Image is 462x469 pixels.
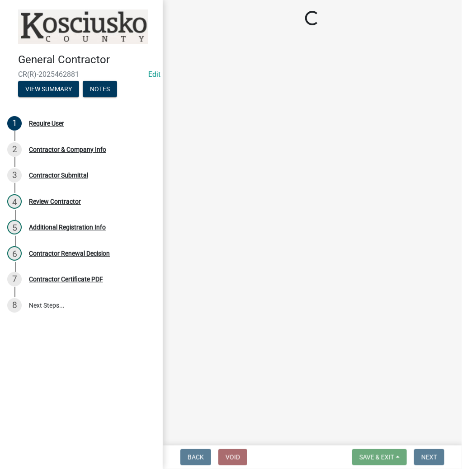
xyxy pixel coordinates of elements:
[7,168,22,183] div: 3
[359,454,394,461] span: Save & Exit
[7,194,22,209] div: 4
[7,272,22,286] div: 7
[18,86,79,93] wm-modal-confirm: Summary
[29,146,106,153] div: Contractor & Company Info
[83,86,117,93] wm-modal-confirm: Notes
[7,220,22,234] div: 5
[7,298,22,313] div: 8
[421,454,437,461] span: Next
[29,250,110,257] div: Contractor Renewal Decision
[18,70,145,79] span: CR(R)-2025462881
[148,70,160,79] a: Edit
[29,120,64,127] div: Require User
[7,116,22,131] div: 1
[180,449,211,465] button: Back
[29,224,106,230] div: Additional Registration Info
[18,81,79,97] button: View Summary
[188,454,204,461] span: Back
[148,70,160,79] wm-modal-confirm: Edit Application Number
[29,198,81,205] div: Review Contractor
[414,449,444,465] button: Next
[352,449,407,465] button: Save & Exit
[18,9,148,44] img: Kosciusko County, Indiana
[7,142,22,157] div: 2
[29,172,88,178] div: Contractor Submittal
[29,276,103,282] div: Contractor Certificate PDF
[7,246,22,261] div: 6
[18,53,156,66] h4: General Contractor
[218,449,247,465] button: Void
[83,81,117,97] button: Notes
